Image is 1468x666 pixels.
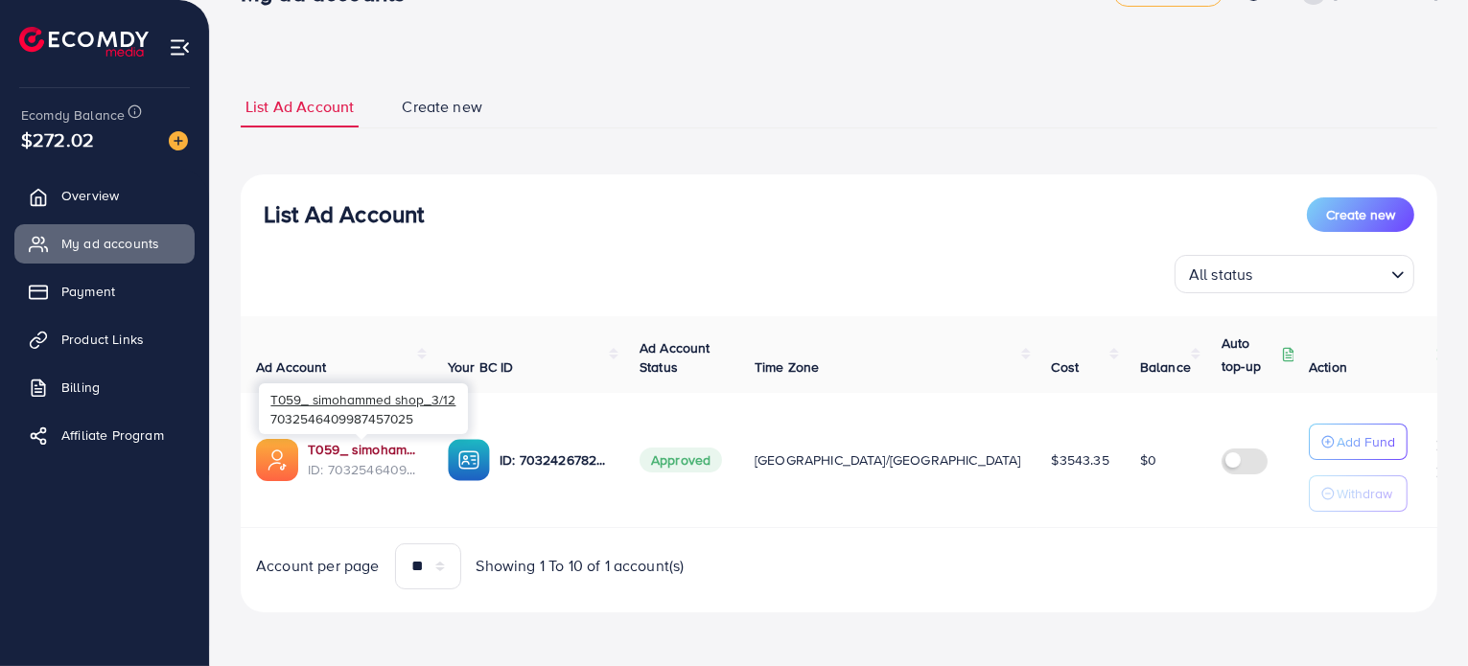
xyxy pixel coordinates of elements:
[256,357,327,377] span: Ad Account
[61,282,115,301] span: Payment
[308,460,417,479] span: ID: 7032546409987457025
[500,448,609,471] p: ID: 7032426782208819202
[1309,475,1408,512] button: Withdraw
[1307,197,1414,232] button: Create new
[640,448,722,472] span: Approved
[477,555,685,577] span: Showing 1 To 10 of 1 account(s)
[61,330,144,349] span: Product Links
[755,450,1021,470] span: [GEOGRAPHIC_DATA]/[GEOGRAPHIC_DATA]
[640,338,711,377] span: Ad Account Status
[1337,430,1395,453] p: Add Fund
[308,440,417,459] a: T059_ simohammed shop_3/12
[1185,261,1257,288] span: All status
[21,105,125,125] span: Ecomdy Balance
[1175,255,1414,293] div: Search for option
[61,425,164,445] span: Affiliate Program
[1326,205,1395,224] span: Create new
[14,368,195,406] a: Billing
[402,96,482,118] span: Create new
[448,357,514,377] span: Your BC ID
[1259,257,1384,288] input: Search for option
[1386,580,1454,652] iframe: Chat
[14,176,195,215] a: Overview
[1140,450,1156,470] span: $0
[1140,357,1191,377] span: Balance
[169,131,188,150] img: image
[14,320,195,358] a: Product Links
[264,200,424,228] h3: List Ad Account
[1052,357,1080,377] span: Cost
[448,439,490,481] img: ic-ba-acc.ded83a64.svg
[61,378,100,397] span: Billing
[1052,450,1109,470] span: $3543.35
[1309,357,1347,377] span: Action
[21,126,94,153] span: $272.02
[14,416,195,454] a: Affiliate Program
[755,357,819,377] span: Time Zone
[256,439,298,481] img: ic-ads-acc.e4c84228.svg
[14,272,195,310] a: Payment
[169,36,191,58] img: menu
[14,224,195,263] a: My ad accounts
[270,390,455,408] span: T059_ simohammed shop_3/12
[61,234,159,253] span: My ad accounts
[61,186,119,205] span: Overview
[1222,332,1277,378] p: Auto top-up
[1309,424,1408,460] button: Add Fund
[259,383,468,434] div: 7032546409987457025
[256,555,380,577] span: Account per page
[245,96,354,118] span: List Ad Account
[1337,482,1392,505] p: Withdraw
[19,27,149,57] img: logo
